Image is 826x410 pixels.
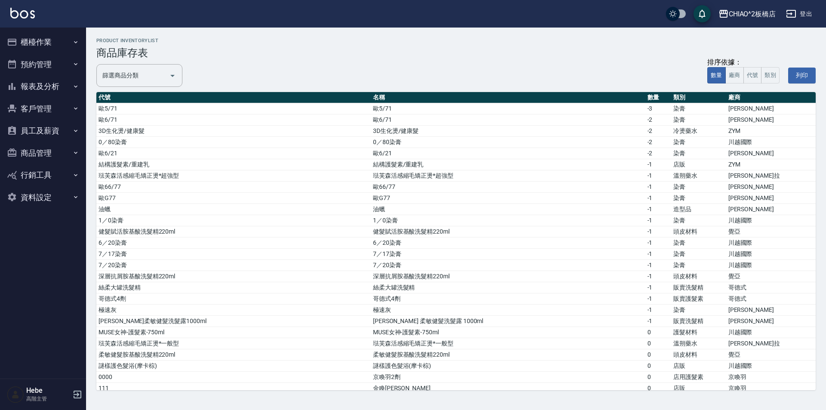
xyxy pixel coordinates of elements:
td: -1 [645,316,672,327]
td: 染膏 [671,237,726,249]
td: [PERSON_NAME] [726,114,816,126]
td: 金喚[PERSON_NAME] [371,383,645,394]
button: Open [166,69,179,83]
button: 報表及分析 [3,75,83,98]
td: [PERSON_NAME] [726,193,816,204]
td: 0 [645,383,672,394]
td: -1 [645,271,672,282]
td: 哥德式4劑 [371,293,645,305]
td: 琺芙森活感縮毛矯正燙*一般型 [371,338,645,349]
button: 登出 [783,6,816,22]
td: ZYM [726,159,816,170]
td: 哥德式 [726,293,816,305]
td: 琺芙森活感縮毛矯正燙*一般型 [96,338,371,349]
td: 染膏 [671,182,726,193]
td: -1 [645,226,672,237]
td: 川越國際 [726,249,816,260]
td: MUSE女神-護髮素-750ml [96,327,371,338]
div: CHIAO^2板橋店 [729,9,776,19]
td: 7／20染膏 [96,260,371,271]
td: 0 [645,361,672,372]
h2: product inventoryList [96,38,816,43]
td: [PERSON_NAME] [726,316,816,327]
td: 健髮賦活胺基酸洗髮精220ml [371,226,645,237]
button: 資料設定 [3,186,83,209]
p: 高階主管 [26,395,70,403]
td: [PERSON_NAME]柔敏健髮洗髮露1000ml [96,316,371,327]
button: save [693,5,711,22]
td: 京喚羽 [726,372,816,383]
td: 販賣洗髮精 [671,316,726,327]
td: 販賣洗髮精 [671,282,726,293]
td: 7／20染膏 [371,260,645,271]
td: 染膏 [671,249,726,260]
input: 分類名稱 [100,68,166,83]
button: CHIAO^2板橋店 [715,5,780,23]
td: 頭皮材料 [671,226,726,237]
td: 7／17染膏 [371,249,645,260]
td: 店販 [671,383,726,394]
td: 染膏 [671,193,726,204]
td: 歐6/21 [371,148,645,159]
td: 油蠟 [96,204,371,215]
td: 111 [96,383,371,394]
button: 數量 [707,67,726,84]
td: -1 [645,204,672,215]
button: 列印 [788,68,816,83]
td: 造型品 [671,204,726,215]
td: 覺亞 [726,271,816,282]
td: 川越國際 [726,327,816,338]
td: -1 [645,249,672,260]
td: 歐5/71 [371,103,645,114]
td: 染膏 [671,137,726,148]
td: ZYM [726,126,816,137]
td: 覺亞 [726,349,816,361]
td: -2 [645,126,672,137]
td: 琺芙森活感縮毛矯正燙*超強型 [96,170,371,182]
td: 店販 [671,361,726,372]
td: 油蠟 [371,204,645,215]
td: 川越國際 [726,361,816,372]
td: -2 [645,114,672,126]
td: 染膏 [671,215,726,226]
td: 琺芙森活感縮毛矯正燙*超強型 [371,170,645,182]
td: 京喚羽 [726,383,816,394]
td: [PERSON_NAME] [726,103,816,114]
td: 0／80染膏 [96,137,371,148]
td: 歐5/71 [96,103,371,114]
td: 結構護髮素/重建乳 [96,159,371,170]
td: 川越國際 [726,137,816,148]
td: 覺亞 [726,226,816,237]
td: -2 [645,148,672,159]
button: 行銷工具 [3,164,83,186]
td: -1 [645,282,672,293]
td: 溫朔藥水 [671,338,726,349]
th: 名稱 [371,92,645,103]
button: 員工及薪資 [3,120,83,142]
div: 排序依據： [707,58,780,67]
th: 數量 [645,92,672,103]
td: 歐6/21 [96,148,371,159]
button: 櫃檯作業 [3,31,83,53]
td: [PERSON_NAME]拉 [726,170,816,182]
td: 結構護髮素/重建乳 [371,159,645,170]
td: 店用護髮素 [671,372,726,383]
button: 類別 [761,67,780,84]
td: 0／80染膏 [371,137,645,148]
button: 預約管理 [3,53,83,76]
th: 類別 [671,92,726,103]
th: 代號 [96,92,371,103]
td: 柔敏健髮胺基酸洗髮精220ml [371,349,645,361]
td: 極速灰 [371,305,645,316]
td: [PERSON_NAME]拉 [726,338,816,349]
td: 絲柔大罐洗髮精 [96,282,371,293]
td: -1 [645,215,672,226]
td: 0 [645,338,672,349]
td: MUSE女神-護髮素-750ml [371,327,645,338]
img: Person [7,386,24,403]
td: -1 [645,260,672,271]
td: -1 [645,182,672,193]
h3: 商品庫存表 [96,47,816,59]
button: 商品管理 [3,142,83,164]
td: 染膏 [671,114,726,126]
